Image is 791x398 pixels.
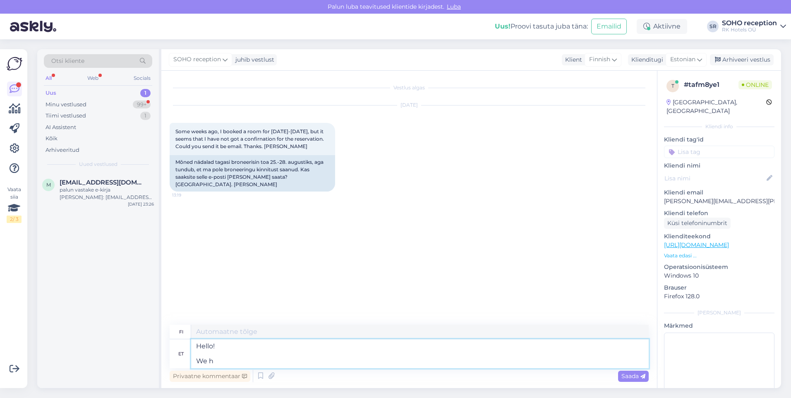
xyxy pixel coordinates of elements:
[664,209,774,218] p: Kliendi telefon
[232,55,274,64] div: juhib vestlust
[7,186,22,223] div: Vaata siia
[671,83,674,89] span: t
[46,101,86,109] div: Minu vestlused
[46,182,51,188] span: m
[46,112,86,120] div: Tiimi vestlused
[60,186,154,201] div: palun vastake e-kirja [PERSON_NAME]: [EMAIL_ADDRESS][DOMAIN_NAME]
[44,73,53,84] div: All
[707,21,719,32] div: SR
[46,123,76,132] div: AI Assistent
[664,292,774,301] p: Firefox 128.0
[46,134,58,143] div: Kõik
[178,347,184,361] div: et
[664,197,774,206] p: [PERSON_NAME][EMAIL_ADDRESS][PERSON_NAME][PERSON_NAME][DOMAIN_NAME]
[7,56,22,72] img: Askly Logo
[7,216,22,223] div: 2 / 3
[664,174,765,183] input: Lisa nimi
[738,80,772,89] span: Online
[132,73,152,84] div: Socials
[684,80,738,90] div: # tafm8ye1
[179,325,183,339] div: fi
[140,89,151,97] div: 1
[664,135,774,144] p: Kliendi tag'id
[664,188,774,197] p: Kliendi email
[170,371,250,382] div: Privaatne kommentaar
[46,146,79,154] div: Arhiveeritud
[495,22,588,31] div: Proovi tasuta juba täna:
[664,123,774,130] div: Kliendi info
[591,19,627,34] button: Emailid
[664,232,774,241] p: Klienditeekond
[175,128,325,149] span: Some weeks ago, I booked a room for [DATE]-[DATE], but it seems that I have not got a confirnatio...
[664,283,774,292] p: Brauser
[170,155,335,192] div: Mõned nädalad tagasi broneerisin toa 25.-28. augustiks, aga tundub, et ma pole broneeringu kinnit...
[79,161,117,168] span: Uued vestlused
[664,263,774,271] p: Operatsioonisüsteem
[664,252,774,259] p: Vaata edasi ...
[666,98,766,115] div: [GEOGRAPHIC_DATA], [GEOGRAPHIC_DATA]
[51,57,84,65] span: Otsi kliente
[191,339,649,368] textarea: Hello! We
[170,84,649,91] div: Vestlus algas
[664,218,731,229] div: Küsi telefoninumbrit
[173,55,221,64] span: SOHO reception
[46,89,56,97] div: Uus
[637,19,687,34] div: Aktiivne
[621,372,645,380] span: Saada
[60,179,146,186] span: mailiis.soomets@gmail.com
[664,271,774,280] p: Windows 10
[664,309,774,316] div: [PERSON_NAME]
[589,55,610,64] span: Finnish
[722,26,777,33] div: RK Hotels OÜ
[670,55,695,64] span: Estonian
[140,112,151,120] div: 1
[495,22,511,30] b: Uus!
[562,55,582,64] div: Klient
[664,321,774,330] p: Märkmed
[722,20,786,33] a: SOHO receptionRK Hotels OÜ
[628,55,663,64] div: Klienditugi
[172,192,203,198] span: 13:19
[722,20,777,26] div: SOHO reception
[664,146,774,158] input: Lisa tag
[664,161,774,170] p: Kliendi nimi
[710,54,774,65] div: Arhiveeri vestlus
[86,73,100,84] div: Web
[664,241,729,249] a: [URL][DOMAIN_NAME]
[133,101,151,109] div: 99+
[128,201,154,207] div: [DATE] 23:26
[444,3,463,10] span: Luba
[170,101,649,109] div: [DATE]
